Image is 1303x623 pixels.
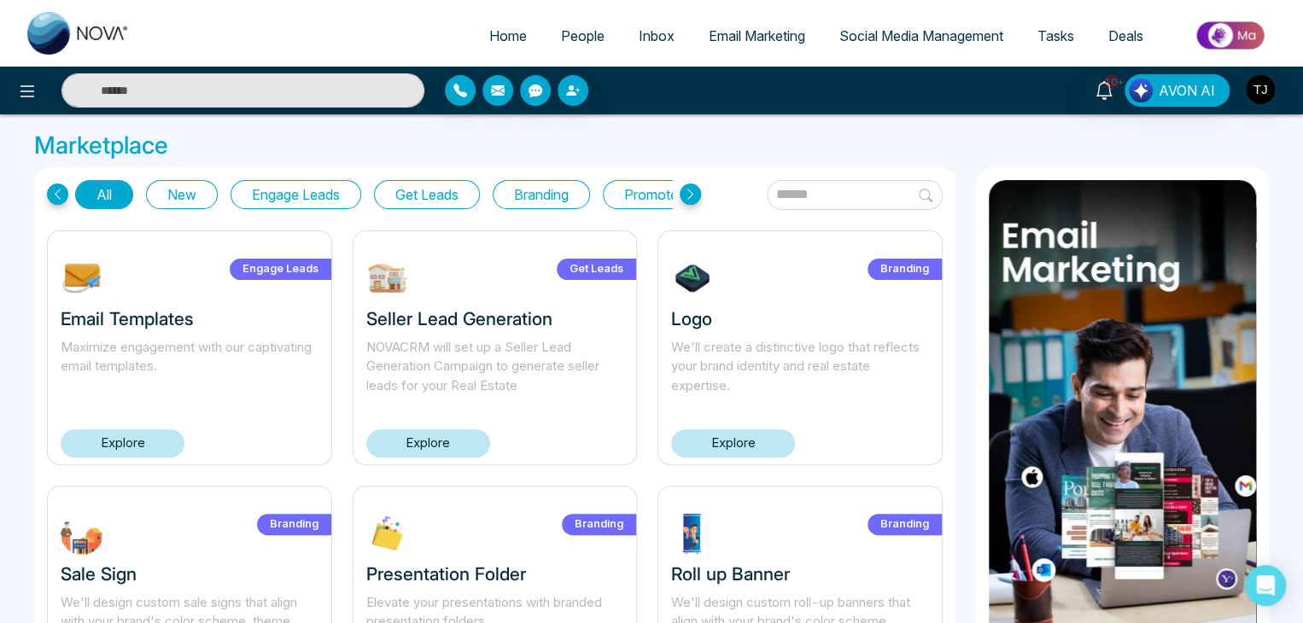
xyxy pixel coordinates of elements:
[868,259,942,280] label: Branding
[562,514,636,535] label: Branding
[366,512,409,555] img: XLP2c1732303713.jpg
[692,20,822,52] a: Email Marketing
[61,429,184,457] a: Explore
[61,512,103,555] img: FWbuT1732304245.jpg
[671,429,795,457] a: Explore
[671,512,714,555] img: ptdrg1732303548.jpg
[1020,20,1091,52] a: Tasks
[472,20,544,52] a: Home
[1129,79,1153,102] img: Lead Flow
[27,12,130,55] img: Nova CRM Logo
[61,257,103,300] img: NOmgJ1742393483.jpg
[839,27,1003,44] span: Social Media Management
[366,257,409,300] img: W9EOY1739212645.jpg
[557,259,636,280] label: Get Leads
[1245,565,1286,606] div: Open Intercom Messenger
[493,180,590,209] button: Branding
[231,180,361,209] button: Engage Leads
[61,308,318,329] h3: Email Templates
[61,563,318,585] h3: Sale Sign
[1108,27,1143,44] span: Deals
[1159,80,1215,101] span: AVON AI
[374,180,480,209] button: Get Leads
[709,27,805,44] span: Email Marketing
[1091,20,1160,52] a: Deals
[61,338,318,396] p: Maximize engagement with our captivating email templates.
[366,563,624,585] h3: Presentation Folder
[1125,74,1230,107] button: AVON AI
[366,308,624,329] h3: Seller Lead Generation
[671,257,714,300] img: 7tHiu1732304639.jpg
[34,131,1269,160] h3: Marketplace
[230,259,331,280] label: Engage Leads
[146,180,218,209] button: New
[1037,27,1074,44] span: Tasks
[1084,74,1125,104] a: 10+
[489,27,527,44] span: Home
[639,27,675,44] span: Inbox
[868,514,942,535] label: Branding
[603,180,749,209] button: Promote Listings
[1246,75,1275,104] img: User Avatar
[75,180,133,209] button: All
[544,20,622,52] a: People
[366,338,624,396] p: NOVACRM will set up a Seller Lead Generation Campaign to generate seller leads for your Real Estate
[622,20,692,52] a: Inbox
[257,514,331,535] label: Branding
[671,338,929,396] p: We'll create a distinctive logo that reflects your brand identity and real estate expertise.
[561,27,605,44] span: People
[1104,74,1119,90] span: 10+
[671,308,929,329] h3: Logo
[822,20,1020,52] a: Social Media Management
[366,429,490,457] a: Explore
[671,563,929,585] h3: Roll up Banner
[1169,16,1293,55] img: Market-place.gif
